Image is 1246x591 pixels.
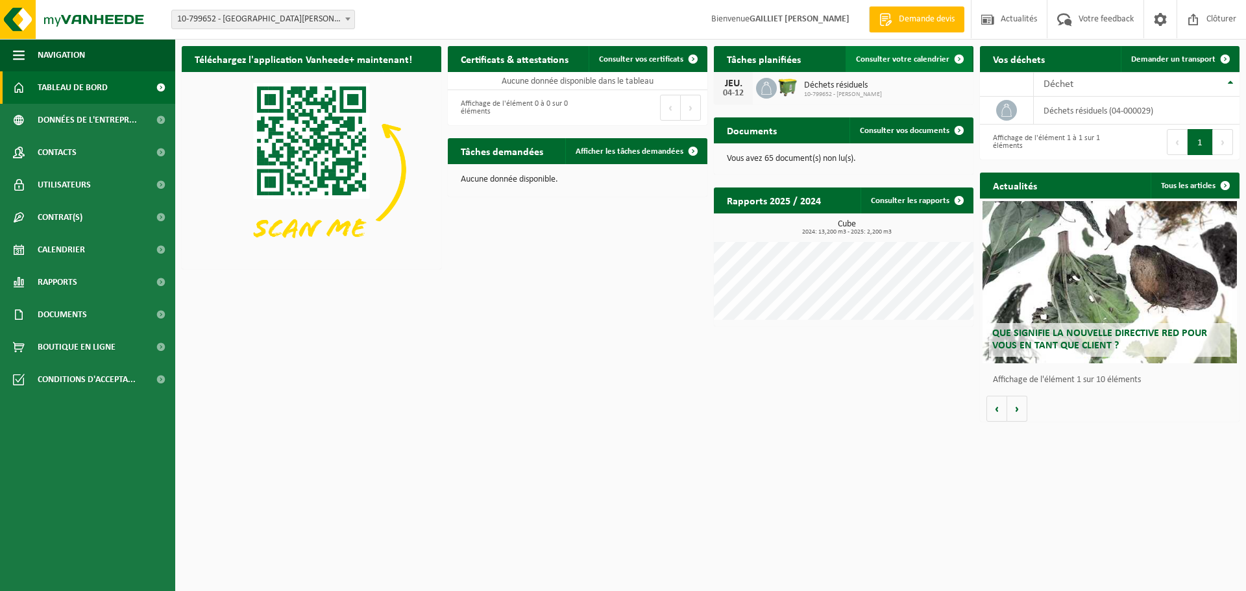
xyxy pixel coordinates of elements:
button: Vorige [986,396,1007,422]
img: WB-1100-HPE-GN-50 [777,76,799,98]
h2: Téléchargez l'application Vanheede+ maintenant! [182,46,425,71]
div: JEU. [720,78,746,89]
span: Utilisateurs [38,169,91,201]
span: Demander un transport [1131,55,1215,64]
a: Demander un transport [1121,46,1238,72]
span: 2024: 13,200 m3 - 2025: 2,200 m3 [720,229,973,235]
button: 1 [1188,129,1213,155]
h2: Rapports 2025 / 2024 [714,187,834,213]
h2: Documents [714,117,790,143]
h2: Certificats & attestations [448,46,581,71]
span: Afficher les tâches demandées [576,147,683,156]
h2: Actualités [980,173,1050,198]
span: Que signifie la nouvelle directive RED pour vous en tant que client ? [992,328,1207,351]
span: Rapports [38,266,77,298]
span: 10-799652 - GAILLIET JULIEN - PLAINEVAUX [172,10,354,29]
span: 10-799652 - [PERSON_NAME] [804,91,882,99]
span: Consulter vos documents [860,127,949,135]
span: Boutique en ligne [38,331,116,363]
span: Déchet [1044,79,1073,90]
button: Previous [660,95,681,121]
a: Tous les articles [1151,173,1238,199]
div: Affichage de l'élément 1 à 1 sur 1 éléments [986,128,1103,156]
button: Previous [1167,129,1188,155]
a: Que signifie la nouvelle directive RED pour vous en tant que client ? [983,201,1237,363]
td: déchets résiduels (04-000029) [1034,97,1240,125]
h3: Cube [720,220,973,235]
div: Affichage de l'élément 0 à 0 sur 0 éléments [454,93,571,122]
span: Contacts [38,136,77,169]
h2: Tâches demandées [448,138,556,163]
span: Calendrier [38,234,85,266]
a: Consulter vos documents [849,117,972,143]
p: Vous avez 65 document(s) non lu(s). [727,154,960,163]
p: Affichage de l'élément 1 sur 10 éléments [993,376,1233,385]
span: 10-799652 - GAILLIET JULIEN - PLAINEVAUX [171,10,355,29]
button: Next [1213,129,1233,155]
a: Consulter vos certificats [589,46,706,72]
span: Données de l'entrepr... [38,104,137,136]
h2: Tâches planifiées [714,46,814,71]
span: Demande devis [896,13,958,26]
h2: Vos déchets [980,46,1058,71]
span: Documents [38,298,87,331]
a: Consulter votre calendrier [846,46,972,72]
span: Navigation [38,39,85,71]
p: Aucune donnée disponible. [461,175,694,184]
a: Afficher les tâches demandées [565,138,706,164]
button: Volgende [1007,396,1027,422]
td: Aucune donnée disponible dans le tableau [448,72,707,90]
a: Demande devis [869,6,964,32]
span: Contrat(s) [38,201,82,234]
span: Consulter vos certificats [599,55,683,64]
img: Download de VHEPlus App [182,72,441,267]
span: Conditions d'accepta... [38,363,136,396]
button: Next [681,95,701,121]
strong: GAILLIET [PERSON_NAME] [750,14,849,24]
div: 04-12 [720,89,746,98]
a: Consulter les rapports [861,187,972,213]
span: Consulter votre calendrier [856,55,949,64]
span: Déchets résiduels [804,80,882,91]
span: Tableau de bord [38,71,108,104]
